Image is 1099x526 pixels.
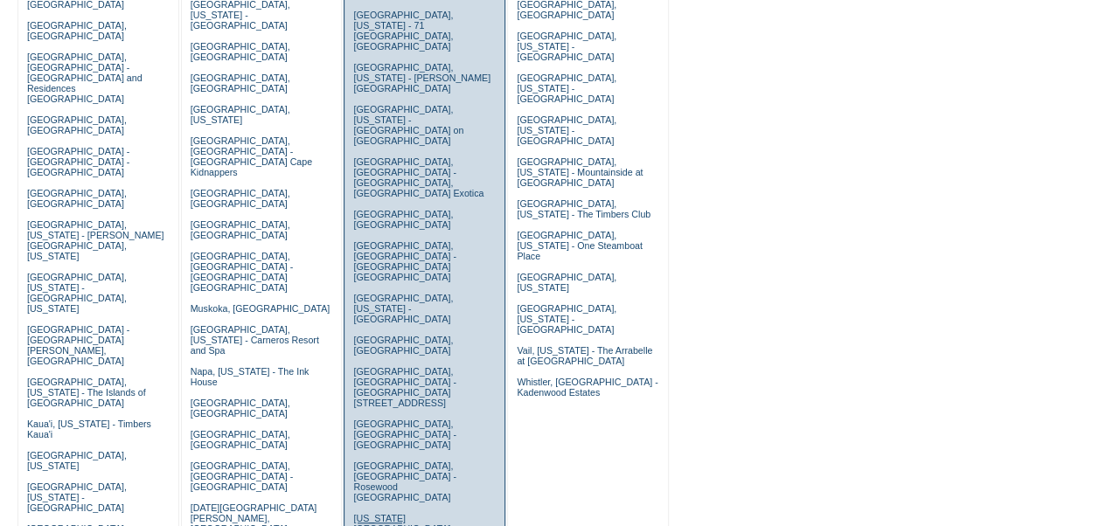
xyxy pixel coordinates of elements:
[191,324,319,356] a: [GEOGRAPHIC_DATA], [US_STATE] - Carneros Resort and Spa
[517,114,616,146] a: [GEOGRAPHIC_DATA], [US_STATE] - [GEOGRAPHIC_DATA]
[353,10,453,52] a: [GEOGRAPHIC_DATA], [US_STATE] - 71 [GEOGRAPHIC_DATA], [GEOGRAPHIC_DATA]
[353,366,456,408] a: [GEOGRAPHIC_DATA], [GEOGRAPHIC_DATA] - [GEOGRAPHIC_DATA][STREET_ADDRESS]
[353,293,453,324] a: [GEOGRAPHIC_DATA], [US_STATE] - [GEOGRAPHIC_DATA]
[517,377,657,398] a: Whistler, [GEOGRAPHIC_DATA] - Kadenwood Estates
[27,324,129,366] a: [GEOGRAPHIC_DATA] - [GEOGRAPHIC_DATA][PERSON_NAME], [GEOGRAPHIC_DATA]
[517,73,616,104] a: [GEOGRAPHIC_DATA], [US_STATE] - [GEOGRAPHIC_DATA]
[191,73,290,93] a: [GEOGRAPHIC_DATA], [GEOGRAPHIC_DATA]
[191,303,330,314] a: Muskoka, [GEOGRAPHIC_DATA]
[353,62,490,93] a: [GEOGRAPHIC_DATA], [US_STATE] - [PERSON_NAME][GEOGRAPHIC_DATA]
[191,460,293,492] a: [GEOGRAPHIC_DATA], [GEOGRAPHIC_DATA] - [GEOGRAPHIC_DATA]
[191,366,310,387] a: Napa, [US_STATE] - The Ink House
[353,419,456,450] a: [GEOGRAPHIC_DATA], [GEOGRAPHIC_DATA] - [GEOGRAPHIC_DATA]
[27,52,143,104] a: [GEOGRAPHIC_DATA], [GEOGRAPHIC_DATA] - [GEOGRAPHIC_DATA] and Residences [GEOGRAPHIC_DATA]
[517,198,650,219] a: [GEOGRAPHIC_DATA], [US_STATE] - The Timbers Club
[27,188,127,209] a: [GEOGRAPHIC_DATA], [GEOGRAPHIC_DATA]
[191,41,290,62] a: [GEOGRAPHIC_DATA], [GEOGRAPHIC_DATA]
[353,156,483,198] a: [GEOGRAPHIC_DATA], [GEOGRAPHIC_DATA] - [GEOGRAPHIC_DATA], [GEOGRAPHIC_DATA] Exotica
[27,419,151,439] a: Kaua'i, [US_STATE] - Timbers Kaua'i
[517,303,616,335] a: [GEOGRAPHIC_DATA], [US_STATE] - [GEOGRAPHIC_DATA]
[191,135,312,177] a: [GEOGRAPHIC_DATA], [GEOGRAPHIC_DATA] - [GEOGRAPHIC_DATA] Cape Kidnappers
[517,272,616,293] a: [GEOGRAPHIC_DATA], [US_STATE]
[353,335,453,356] a: [GEOGRAPHIC_DATA], [GEOGRAPHIC_DATA]
[27,219,164,261] a: [GEOGRAPHIC_DATA], [US_STATE] - [PERSON_NAME][GEOGRAPHIC_DATA], [US_STATE]
[191,219,290,240] a: [GEOGRAPHIC_DATA], [GEOGRAPHIC_DATA]
[191,398,290,419] a: [GEOGRAPHIC_DATA], [GEOGRAPHIC_DATA]
[27,146,129,177] a: [GEOGRAPHIC_DATA] - [GEOGRAPHIC_DATA] - [GEOGRAPHIC_DATA]
[27,272,127,314] a: [GEOGRAPHIC_DATA], [US_STATE] - [GEOGRAPHIC_DATA], [US_STATE]
[27,20,127,41] a: [GEOGRAPHIC_DATA], [GEOGRAPHIC_DATA]
[353,240,456,282] a: [GEOGRAPHIC_DATA], [GEOGRAPHIC_DATA] - [GEOGRAPHIC_DATA] [GEOGRAPHIC_DATA]
[191,429,290,450] a: [GEOGRAPHIC_DATA], [GEOGRAPHIC_DATA]
[353,104,463,146] a: [GEOGRAPHIC_DATA], [US_STATE] - [GEOGRAPHIC_DATA] on [GEOGRAPHIC_DATA]
[27,450,127,471] a: [GEOGRAPHIC_DATA], [US_STATE]
[27,481,127,513] a: [GEOGRAPHIC_DATA], [US_STATE] - [GEOGRAPHIC_DATA]
[353,209,453,230] a: [GEOGRAPHIC_DATA], [GEOGRAPHIC_DATA]
[191,104,290,125] a: [GEOGRAPHIC_DATA], [US_STATE]
[27,114,127,135] a: [GEOGRAPHIC_DATA], [GEOGRAPHIC_DATA]
[517,31,616,62] a: [GEOGRAPHIC_DATA], [US_STATE] - [GEOGRAPHIC_DATA]
[191,251,293,293] a: [GEOGRAPHIC_DATA], [GEOGRAPHIC_DATA] - [GEOGRAPHIC_DATA] [GEOGRAPHIC_DATA]
[191,188,290,209] a: [GEOGRAPHIC_DATA], [GEOGRAPHIC_DATA]
[27,377,146,408] a: [GEOGRAPHIC_DATA], [US_STATE] - The Islands of [GEOGRAPHIC_DATA]
[517,345,652,366] a: Vail, [US_STATE] - The Arrabelle at [GEOGRAPHIC_DATA]
[517,156,643,188] a: [GEOGRAPHIC_DATA], [US_STATE] - Mountainside at [GEOGRAPHIC_DATA]
[517,230,643,261] a: [GEOGRAPHIC_DATA], [US_STATE] - One Steamboat Place
[353,460,456,502] a: [GEOGRAPHIC_DATA], [GEOGRAPHIC_DATA] - Rosewood [GEOGRAPHIC_DATA]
